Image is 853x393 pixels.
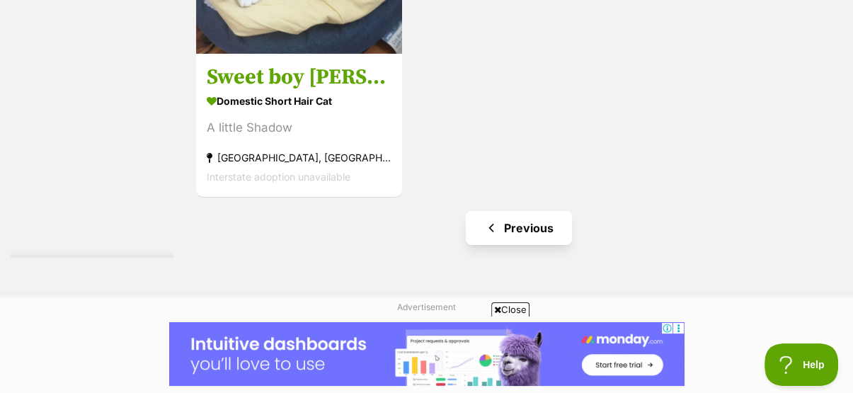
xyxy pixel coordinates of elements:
a: Sweet boy [PERSON_NAME] Domestic Short Hair Cat A little Shadow [GEOGRAPHIC_DATA], [GEOGRAPHIC_DA... [196,53,402,197]
iframe: Advertisement [169,322,685,386]
strong: Domestic Short Hair Cat [207,91,391,111]
span: Interstate adoption unavailable [207,171,350,183]
h3: Sweet boy [PERSON_NAME] [207,64,391,91]
span: Close [491,302,529,317]
div: A little Shadow [207,118,391,137]
nav: Pagination [195,211,842,245]
strong: [GEOGRAPHIC_DATA], [GEOGRAPHIC_DATA] [207,148,391,167]
iframe: Help Scout Beacon - Open [765,343,839,386]
a: Previous page [466,211,572,245]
